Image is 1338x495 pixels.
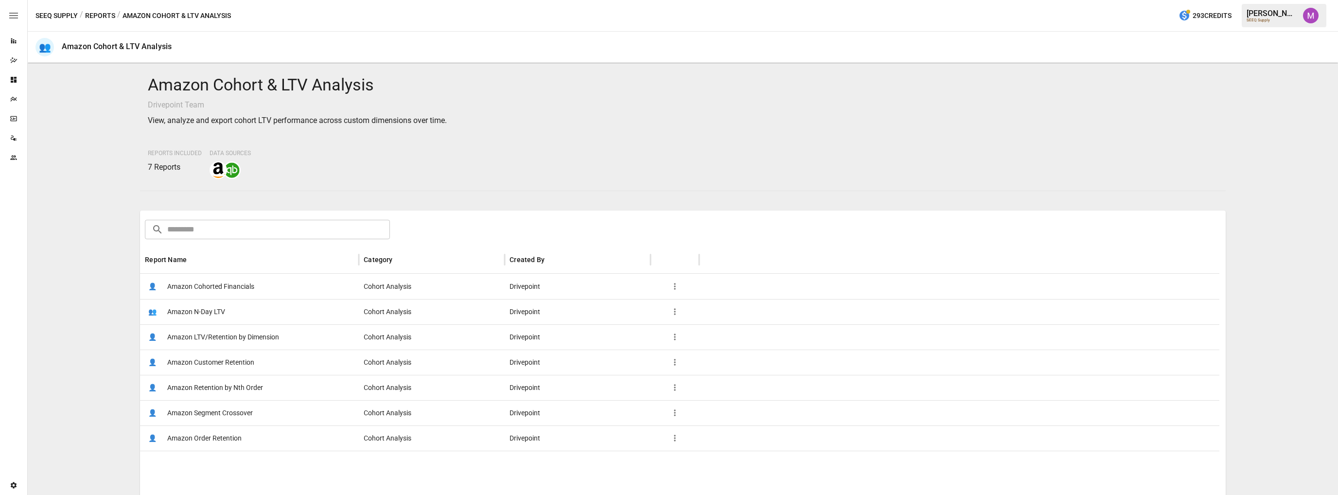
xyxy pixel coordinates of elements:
[505,375,651,400] div: Drivepoint
[1297,2,1324,29] button: Umer Muhammed
[505,299,651,324] div: Drivepoint
[167,274,254,299] span: Amazon Cohorted Financials
[145,380,159,395] span: 👤
[85,10,115,22] button: Reports
[167,300,225,324] span: Amazon N-Day LTV
[148,75,1218,95] h4: Amazon Cohort & LTV Analysis
[145,256,187,264] div: Report Name
[145,330,159,344] span: 👤
[145,431,159,445] span: 👤
[359,299,505,324] div: Cohort Analysis
[145,304,159,319] span: 👥
[359,400,505,425] div: Cohort Analysis
[167,325,279,350] span: Amazon LTV/Retention by Dimension
[505,324,651,350] div: Drivepoint
[167,401,253,425] span: Amazon Segment Crossover
[359,425,505,451] div: Cohort Analysis
[167,375,263,400] span: Amazon Retention by Nth Order
[1303,8,1319,23] img: Umer Muhammed
[359,350,505,375] div: Cohort Analysis
[1247,9,1297,18] div: [PERSON_NAME]
[62,42,172,51] div: Amazon Cohort & LTV Analysis
[364,256,392,264] div: Category
[211,162,226,178] img: amazon
[359,375,505,400] div: Cohort Analysis
[188,253,201,266] button: Sort
[224,162,240,178] img: quickbooks
[210,150,251,157] span: Data Sources
[35,10,78,22] button: SEEQ Supply
[148,99,1218,111] p: Drivepoint Team
[80,10,83,22] div: /
[505,274,651,299] div: Drivepoint
[505,400,651,425] div: Drivepoint
[167,350,254,375] span: Amazon Customer Retention
[1193,10,1232,22] span: 293 Credits
[117,10,121,22] div: /
[145,279,159,294] span: 👤
[505,425,651,451] div: Drivepoint
[1247,18,1297,22] div: SEEQ Supply
[167,426,242,451] span: Amazon Order Retention
[148,161,202,173] p: 7 Reports
[510,256,545,264] div: Created By
[148,115,1218,126] p: View, analyze and export cohort LTV performance across custom dimensions over time.
[359,324,505,350] div: Cohort Analysis
[1175,7,1235,25] button: 293Credits
[145,406,159,420] span: 👤
[546,253,559,266] button: Sort
[145,355,159,370] span: 👤
[148,150,202,157] span: Reports Included
[35,38,54,56] div: 👥
[394,253,407,266] button: Sort
[359,274,505,299] div: Cohort Analysis
[505,350,651,375] div: Drivepoint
